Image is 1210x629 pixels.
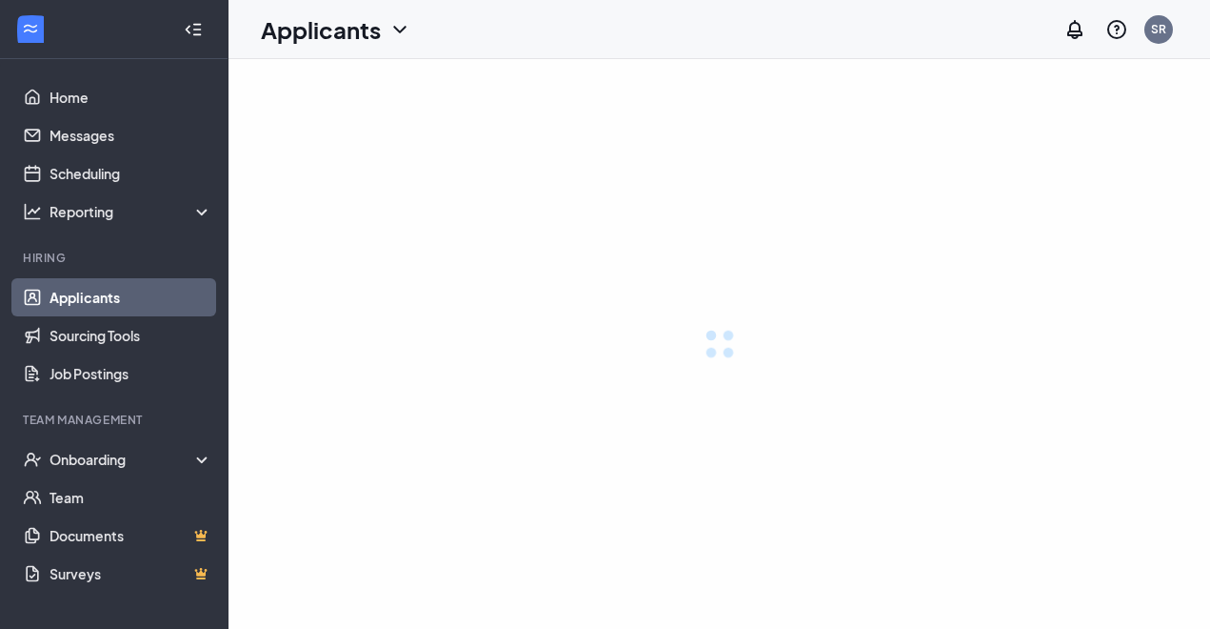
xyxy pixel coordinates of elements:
[23,250,208,266] div: Hiring
[21,19,40,38] svg: WorkstreamLogo
[23,412,208,428] div: Team Management
[184,20,203,39] svg: Collapse
[50,316,212,355] a: Sourcing Tools
[50,78,212,116] a: Home
[50,116,212,154] a: Messages
[50,555,212,593] a: SurveysCrown
[50,202,213,221] div: Reporting
[23,202,42,221] svg: Analysis
[1151,21,1166,37] div: SR
[50,517,212,555] a: DocumentsCrown
[261,13,381,46] h1: Applicants
[50,355,212,393] a: Job Postings
[23,450,42,469] svg: UserCheck
[50,478,212,517] a: Team
[50,154,212,193] a: Scheduling
[50,450,213,469] div: Onboarding
[1105,18,1128,41] svg: QuestionInfo
[50,278,212,316] a: Applicants
[388,18,411,41] svg: ChevronDown
[1063,18,1086,41] svg: Notifications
